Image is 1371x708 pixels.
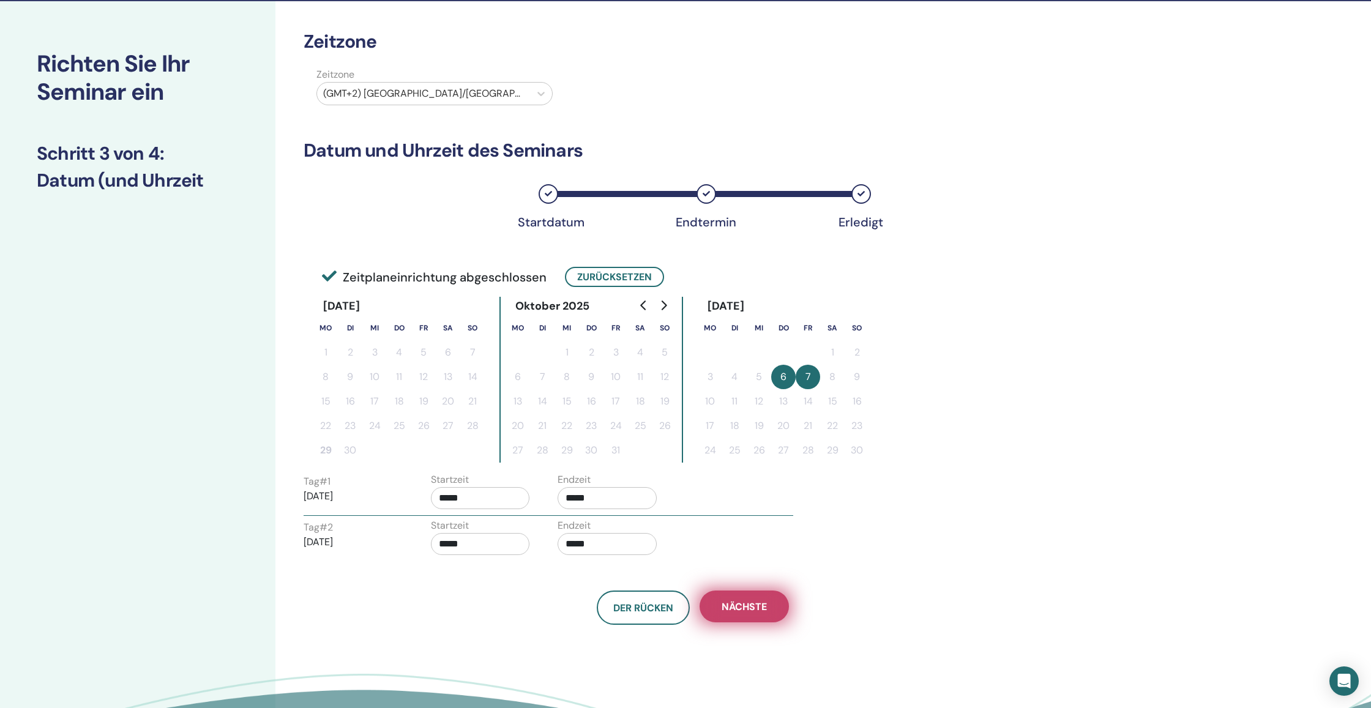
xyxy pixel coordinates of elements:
[555,438,579,463] button: 29
[506,389,530,414] button: 13
[628,340,652,365] button: 4
[579,438,603,463] button: 30
[411,365,436,389] button: 12
[304,31,1081,53] h3: Zeitzone
[845,414,869,438] button: 23
[652,340,677,365] button: 5
[313,340,338,365] button: 1
[555,365,579,389] button: 8
[460,365,485,389] button: 14
[362,316,387,340] th: Mittwoch
[1329,666,1359,696] div: Open Intercom Messenger
[37,143,239,165] h3: Schritt 3 von 4 :
[796,316,820,340] th: Freitag
[530,316,555,340] th: Dienstag
[796,438,820,463] button: 28
[613,602,673,614] span: Der Rücken
[436,414,460,438] button: 27
[555,340,579,365] button: 1
[796,414,820,438] button: 21
[460,389,485,414] button: 21
[431,472,469,487] label: Startzeit
[722,600,767,613] span: Nächste
[460,340,485,365] button: 7
[845,340,869,365] button: 2
[722,438,747,463] button: 25
[771,414,796,438] button: 20
[362,340,387,365] button: 3
[747,414,771,438] button: 19
[597,591,690,625] button: Der Rücken
[698,297,755,316] div: [DATE]
[652,316,677,340] th: Sonntag
[411,389,436,414] button: 19
[771,389,796,414] button: 13
[304,474,331,489] label: Tag # 1
[506,316,530,340] th: Montag
[313,389,338,414] button: 15
[652,389,677,414] button: 19
[628,389,652,414] button: 18
[579,316,603,340] th: Donnerstag
[820,340,845,365] button: 1
[411,340,436,365] button: 5
[436,389,460,414] button: 20
[698,414,722,438] button: 17
[722,316,747,340] th: Dienstag
[338,316,362,340] th: Dienstag
[628,365,652,389] button: 11
[747,316,771,340] th: Mittwoch
[820,438,845,463] button: 29
[362,389,387,414] button: 17
[506,414,530,438] button: 20
[530,389,555,414] button: 14
[530,365,555,389] button: 7
[698,389,722,414] button: 10
[845,389,869,414] button: 16
[436,340,460,365] button: 6
[747,365,771,389] button: 5
[313,316,338,340] th: Montag
[654,293,673,318] button: Go to next month
[37,170,239,192] h3: Datum (und Uhrzeit
[338,340,362,365] button: 2
[387,316,411,340] th: Donnerstag
[506,438,530,463] button: 27
[37,50,239,106] h2: Richten Sie Ihr Seminar ein
[411,414,436,438] button: 26
[820,414,845,438] button: 22
[698,438,722,463] button: 24
[313,438,338,463] button: 29
[722,365,747,389] button: 4
[304,520,333,535] label: Tag # 2
[313,297,370,316] div: [DATE]
[747,389,771,414] button: 12
[579,365,603,389] button: 9
[338,438,362,463] button: 30
[313,414,338,438] button: 22
[362,365,387,389] button: 10
[771,316,796,340] th: Donnerstag
[313,365,338,389] button: 8
[530,438,555,463] button: 28
[698,365,722,389] button: 3
[558,472,591,487] label: Endzeit
[304,489,403,504] p: [DATE]
[338,414,362,438] button: 23
[603,414,628,438] button: 24
[431,518,469,533] label: Startzeit
[460,316,485,340] th: Sonntag
[579,414,603,438] button: 23
[338,365,362,389] button: 9
[634,293,654,318] button: Go to previous month
[555,389,579,414] button: 15
[309,67,560,82] label: Zeitzone
[579,340,603,365] button: 2
[304,140,1081,162] h3: Datum und Uhrzeit des Seminars
[722,389,747,414] button: 11
[506,297,600,316] div: Oktober 2025
[771,438,796,463] button: 27
[304,535,403,550] p: [DATE]
[820,365,845,389] button: 8
[387,365,411,389] button: 11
